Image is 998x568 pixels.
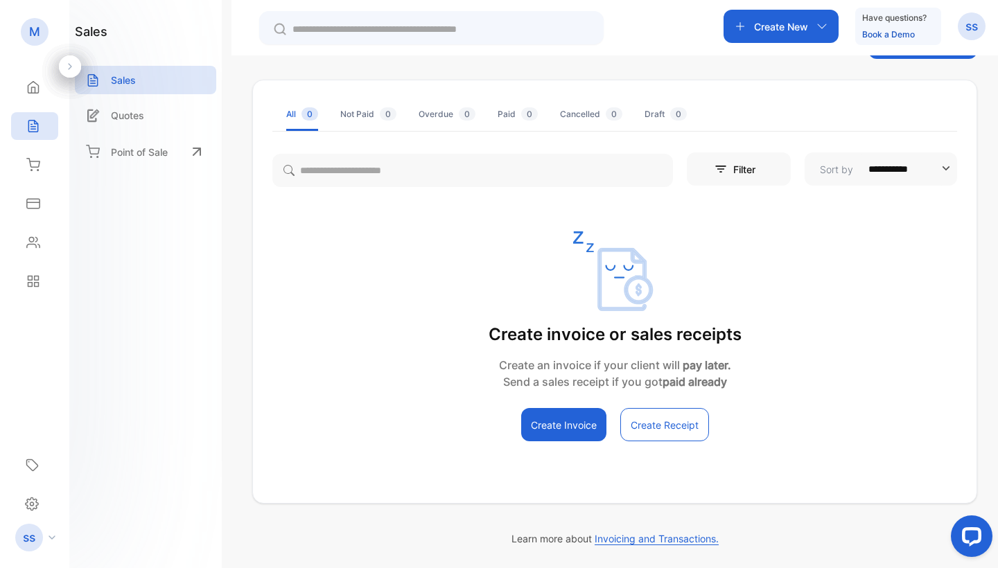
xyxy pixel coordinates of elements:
p: ss [23,529,35,547]
p: ss [965,17,978,35]
iframe: LiveChat chat widget [940,510,998,568]
span: 0 [301,107,318,121]
a: Quotes [75,101,216,130]
a: Book a Demo [862,29,915,39]
span: 0 [521,107,538,121]
strong: pay later. [683,358,731,372]
div: Paid [498,108,538,121]
div: Not Paid [340,108,396,121]
a: Point of Sale [75,136,216,167]
a: Sales [75,66,216,94]
p: Sales [111,73,136,87]
div: Overdue [419,108,475,121]
span: 0 [670,107,687,121]
p: Sort by [820,162,853,177]
div: Draft [645,108,687,121]
div: Cancelled [560,108,622,121]
span: 0 [459,107,475,121]
button: Create Invoice [521,408,606,441]
p: Point of Sale [111,145,168,159]
button: Create New [724,10,839,43]
p: Send a sales receipt if you got [489,373,742,390]
p: Have questions? [862,11,927,25]
p: M [29,23,40,41]
button: Sort by [805,152,957,186]
div: All [286,108,318,121]
p: Quotes [111,108,144,123]
p: Create New [754,19,808,34]
span: 0 [606,107,622,121]
button: Create Receipt [620,408,709,441]
span: Invoicing and Transactions. [595,533,719,545]
p: Create invoice or sales receipts [489,322,742,347]
p: Learn more about [252,531,977,546]
button: ss [958,10,986,43]
strong: paid already [663,375,727,389]
p: Create an invoice if your client will [489,357,742,373]
span: 0 [380,107,396,121]
h1: sales [75,22,107,41]
img: empty state [573,231,656,311]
